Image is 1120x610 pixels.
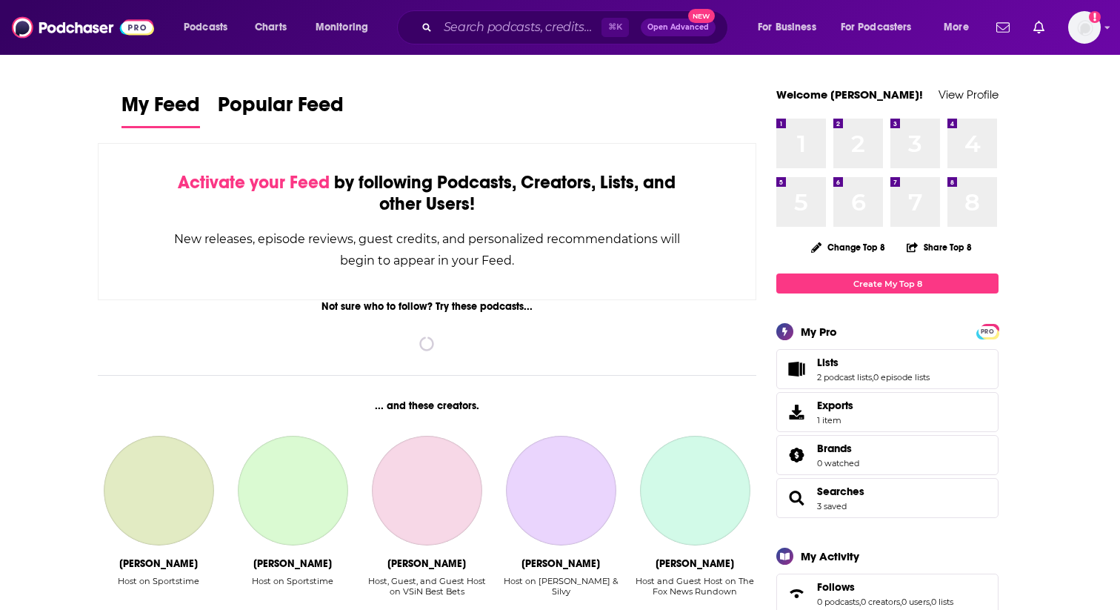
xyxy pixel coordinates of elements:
div: Dave Anthony [656,557,734,570]
a: 3 saved [817,501,847,511]
div: Host on [PERSON_NAME] & Silvy [500,576,622,597]
div: by following Podcasts, Creators, Lists, and other Users! [173,172,681,215]
span: Podcasts [184,17,227,38]
button: open menu [747,16,835,39]
button: open menu [305,16,387,39]
span: Brands [776,435,999,475]
a: Show notifications dropdown [990,15,1016,40]
button: open menu [933,16,987,39]
span: For Business [758,17,816,38]
a: 0 watched [817,458,859,468]
button: open menu [831,16,933,39]
a: Welcome [PERSON_NAME]! [776,87,923,102]
span: PRO [979,326,996,337]
button: Share Top 8 [906,233,973,262]
div: Brett Norsworthy [119,557,198,570]
div: Dave Woloshin [253,557,332,570]
button: Change Top 8 [802,238,894,256]
span: My Feed [121,92,200,126]
a: Lists [781,359,811,379]
a: Create My Top 8 [776,273,999,294]
span: , [930,597,931,607]
div: Host on Sportstime [252,576,333,608]
div: Host on Sportstime [252,576,333,586]
span: Lists [776,349,999,389]
span: For Podcasters [841,17,912,38]
span: Activate your Feed [178,171,330,193]
span: Exports [781,402,811,422]
a: 0 lists [931,597,953,607]
a: Brands [817,442,859,455]
div: Host and Guest Host on The Fox News Rundown [634,576,756,597]
a: Charts [245,16,296,39]
span: Open Advanced [647,24,709,31]
div: Host on Sportstime [118,576,199,586]
div: Search podcasts, credits, & more... [411,10,742,44]
span: Exports [817,399,853,412]
div: ... and these creators. [98,400,756,412]
div: New releases, episode reviews, guest credits, and personalized recommendations will begin to appe... [173,228,681,271]
a: Marc Silverman [506,436,616,546]
div: Not sure who to follow? Try these podcasts... [98,300,756,313]
svg: Add a profile image [1089,11,1101,23]
span: Searches [776,478,999,518]
div: Host, Guest, and Guest Host on VSiN Best Bets [366,576,488,608]
a: View Profile [939,87,999,102]
a: Popular Feed [218,92,344,128]
div: Host on Waddle & Silvy [500,576,622,608]
a: Follows [781,583,811,604]
input: Search podcasts, credits, & more... [438,16,601,39]
span: Popular Feed [218,92,344,126]
span: Brands [817,442,852,455]
span: 1 item [817,415,853,425]
span: ⌘ K [601,18,629,37]
button: open menu [173,16,247,39]
span: , [859,597,861,607]
div: Dave Ross [387,557,466,570]
a: Dave Ross [372,436,481,546]
a: Lists [817,356,930,369]
div: Host and Guest Host on The Fox News Rundown [634,576,756,608]
button: Show profile menu [1068,11,1101,44]
span: , [900,597,901,607]
span: Follows [817,580,855,594]
img: User Profile [1068,11,1101,44]
a: Searches [781,488,811,508]
a: 0 creators [861,597,900,607]
button: Open AdvancedNew [641,19,716,36]
a: Dave Anthony [640,436,750,546]
span: Logged in as KevinZ [1068,11,1101,44]
a: PRO [979,325,996,337]
a: Searches [817,485,864,498]
a: 0 podcasts [817,597,859,607]
a: 0 users [901,597,930,607]
a: 0 episode lists [873,372,930,382]
img: Podchaser - Follow, Share and Rate Podcasts [12,13,154,42]
a: Dave Woloshin [238,436,347,546]
div: My Activity [801,549,859,563]
div: Marc Silverman [521,557,600,570]
div: My Pro [801,325,837,339]
span: Charts [255,17,287,38]
a: Show notifications dropdown [1027,15,1050,40]
span: Lists [817,356,839,369]
a: Follows [817,580,953,594]
span: More [944,17,969,38]
span: , [872,372,873,382]
a: Brands [781,445,811,465]
a: Brett Norsworthy [104,436,213,546]
a: Exports [776,392,999,432]
div: Host, Guest, and Guest Host on VSiN Best Bets [366,576,488,597]
span: New [688,9,715,23]
div: Host on Sportstime [118,576,199,608]
a: 2 podcast lists [817,372,872,382]
a: My Feed [121,92,200,128]
span: Monitoring [316,17,368,38]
